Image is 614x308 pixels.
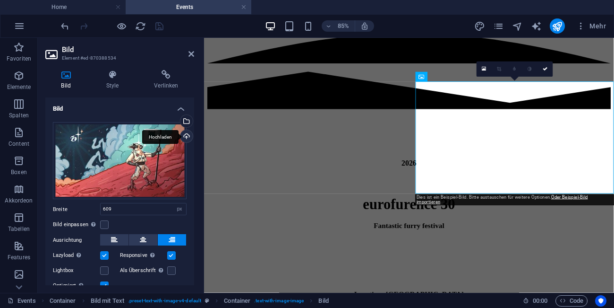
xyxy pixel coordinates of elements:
[560,295,583,307] span: Code
[318,295,328,307] span: Klick zum Auswählen. Doppelklick zum Bearbeiten
[7,83,31,91] p: Elemente
[522,62,537,77] a: Graustufen
[135,21,146,32] i: Seite neu laden
[53,280,100,291] label: Optimiert
[138,70,194,90] h4: Verlinken
[45,97,194,114] h4: Bild
[53,219,100,230] label: Bild einpassen
[531,20,542,32] button: text_generator
[552,21,563,32] i: Veröffentlichen
[5,197,33,204] p: Akkordeon
[180,130,193,143] a: Hochladen
[507,62,522,77] a: Weichzeichnen
[50,295,329,307] nav: breadcrumb
[53,207,100,212] label: Breite
[7,55,31,62] p: Favoriten
[116,20,127,32] button: Klicke hier, um den Vorschau-Modus zu verlassen
[595,295,606,307] button: Usercentrics
[531,21,542,32] i: AI Writer
[493,20,504,32] button: pages
[60,21,70,32] i: Rückgängig: Text ändern (Strg+Z)
[50,295,76,307] span: Klick zum Auswählen. Doppelklick zum Bearbeiten
[493,21,504,32] i: Seiten (Strg+Alt+S)
[205,298,209,303] i: Dieses Element ist ein anpassbares Preset
[91,295,124,307] span: Klick zum Auswählen. Doppelklick zum Bearbeiten
[8,225,30,233] p: Tabellen
[576,21,606,31] span: Mehr
[572,18,610,34] button: Mehr
[53,122,187,200] div: ef29_wallpaper_2_pc-4En4Dsg3zvJnRxm_6DOfJQ-SAAcsBmZAdsg_HXb8NsKig.jpg
[90,70,138,90] h4: Style
[492,62,507,77] a: Ausschneide-Modus
[9,140,29,148] p: Content
[62,45,194,54] h2: Bild
[59,20,70,32] button: undo
[533,295,547,307] span: 00 00
[360,22,369,30] i: Bei Größenänderung Zoomstufe automatisch an das gewählte Gerät anpassen.
[135,20,146,32] button: reload
[523,295,548,307] h6: Session-Zeit
[9,112,29,119] p: Spalten
[477,62,492,77] a: Wähle aus deinen Dateien, Stockfotos oder lade Dateien hoch
[254,295,304,307] span: . text-with-image-image
[224,295,250,307] span: Klick zum Auswählen. Doppelklick zum Bearbeiten
[53,235,100,246] label: Ausrichtung
[8,295,36,307] a: Klick, um Auswahl aufzuheben. Doppelklick öffnet Seitenverwaltung
[512,20,523,32] button: navigator
[120,250,167,261] label: Responsive
[53,265,100,276] label: Lightbox
[53,250,100,261] label: Lazyload
[45,70,90,90] h4: Bild
[474,20,486,32] button: design
[8,254,30,261] p: Features
[417,195,588,205] a: Oder Beispiel-Bild importieren
[539,297,541,304] span: :
[128,295,201,307] span: . preset-text-with-image-v4-default
[322,20,355,32] button: 85%
[537,62,553,77] a: Bestätigen ( Strg ⏎ )
[11,168,27,176] p: Boxen
[550,18,565,34] button: publish
[474,21,485,32] i: Design (Strg+Alt+Y)
[126,2,251,12] h4: Events
[62,54,175,62] h3: Element #ed-870388534
[512,21,523,32] i: Navigator
[120,265,167,276] label: Als Überschrift
[555,295,588,307] button: Code
[336,20,351,32] h6: 85%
